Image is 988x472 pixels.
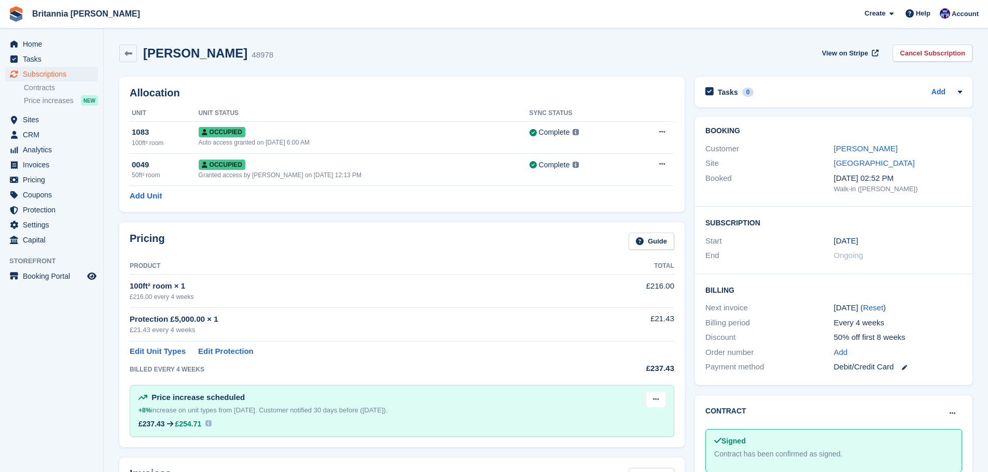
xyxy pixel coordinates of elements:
div: Granted access by [PERSON_NAME] on [DATE] 12:13 PM [199,170,530,180]
span: View on Stripe [822,48,868,59]
span: Occupied [199,160,245,170]
div: BILLED EVERY 4 WEEKS [130,365,574,374]
a: Contracts [24,83,98,93]
a: menu [5,112,98,127]
div: NEW [81,95,98,106]
img: icon-info-grey-7440780725fd019a000dd9b08b2336e03edf1995a4989e88bcd33f0948082b44.svg [573,129,579,135]
th: Total [574,258,674,275]
a: menu [5,203,98,217]
a: menu [5,127,98,142]
h2: Subscription [705,217,962,227]
a: Add [931,87,945,98]
div: Customer [705,143,833,155]
div: Complete [539,127,570,138]
div: Order number [705,347,833,359]
div: £216.00 every 4 weeks [130,292,574,302]
h2: Tasks [718,88,738,97]
span: Ongoing [834,251,864,260]
a: Add [834,347,848,359]
div: 0 [742,88,754,97]
h2: Billing [705,284,962,295]
img: stora-icon-8386f47178a22dfd0bd8f6a31ec36ba5ce8667c1dd55bd0f319d3a0aa187defe.svg [8,6,24,22]
a: [GEOGRAPHIC_DATA] [834,159,915,167]
a: menu [5,67,98,81]
div: End [705,250,833,262]
div: Debit/Credit Card [834,361,962,373]
a: Cancel Subscription [893,45,972,62]
img: icon-info-931a05b42745ab749e9cb3f8fd5492de83d1ef71f8849c2817883450ef4d471b.svg [205,420,212,426]
a: menu [5,37,98,51]
span: Occupied [199,127,245,137]
div: +8% [138,405,151,416]
span: Capital [23,233,85,247]
div: Start [705,235,833,247]
h2: Pricing [130,233,165,250]
span: Price increases [24,96,74,106]
h2: [PERSON_NAME] [143,46,247,60]
span: Coupons [23,188,85,202]
div: 1083 [132,126,199,138]
span: Tasks [23,52,85,66]
div: 48978 [252,49,273,61]
th: Product [130,258,574,275]
td: £21.43 [574,307,674,341]
a: Reset [863,303,883,312]
a: View on Stripe [818,45,881,62]
a: Add Unit [130,190,162,202]
a: Preview store [86,270,98,282]
span: Booking Portal [23,269,85,283]
a: menu [5,173,98,187]
a: Edit Protection [198,346,254,357]
span: Pricing [23,173,85,187]
span: Analytics [23,142,85,157]
span: Protection [23,203,85,217]
h2: Allocation [130,87,674,99]
a: menu [5,233,98,247]
span: Account [952,9,979,19]
td: £216.00 [574,275,674,307]
img: Becca Clark [940,8,950,19]
div: Protection £5,000.00 × 1 [130,313,574,325]
div: 50ft² room [132,170,199,180]
th: Unit Status [199,105,530,122]
h2: Booking [705,127,962,135]
div: Complete [539,160,570,170]
div: Signed [714,436,953,447]
div: Auto access granted on [DATE] 6:00 AM [199,138,530,147]
div: Booked [705,173,833,194]
div: Next invoice [705,302,833,314]
span: Invoices [23,158,85,172]
div: £237.43 [138,420,165,428]
div: £21.43 every 4 weeks [130,325,574,335]
div: Every 4 weeks [834,317,962,329]
img: icon-info-grey-7440780725fd019a000dd9b08b2336e03edf1995a4989e88bcd33f0948082b44.svg [573,162,579,168]
th: Unit [130,105,199,122]
span: Storefront [9,256,103,266]
span: Settings [23,218,85,232]
a: menu [5,142,98,157]
div: 100ft² room [132,138,199,148]
div: Walk-in ([PERSON_NAME]) [834,184,962,194]
span: increase on unit types from [DATE]. [138,406,257,414]
span: Create [865,8,885,19]
div: 50% off first 8 weeks [834,332,962,344]
div: [DATE] ( ) [834,302,962,314]
span: Subscriptions [23,67,85,81]
div: [DATE] 02:52 PM [834,173,962,184]
div: 100ft² room × 1 [130,280,574,292]
span: CRM [23,127,85,142]
span: Price increase scheduled [151,393,245,402]
a: menu [5,158,98,172]
div: Contract has been confirmed as signed. [714,449,953,460]
span: Customer notified 30 days before ([DATE]). [259,406,387,414]
div: Site [705,158,833,169]
a: [PERSON_NAME] [834,144,898,153]
a: Britannia [PERSON_NAME] [28,5,144,22]
time: 2024-08-05 00:00:00 UTC [834,235,858,247]
span: Help [916,8,930,19]
div: Discount [705,332,833,344]
div: Billing period [705,317,833,329]
th: Sync Status [530,105,631,122]
div: £237.43 [574,363,674,375]
a: Price increases NEW [24,95,98,106]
